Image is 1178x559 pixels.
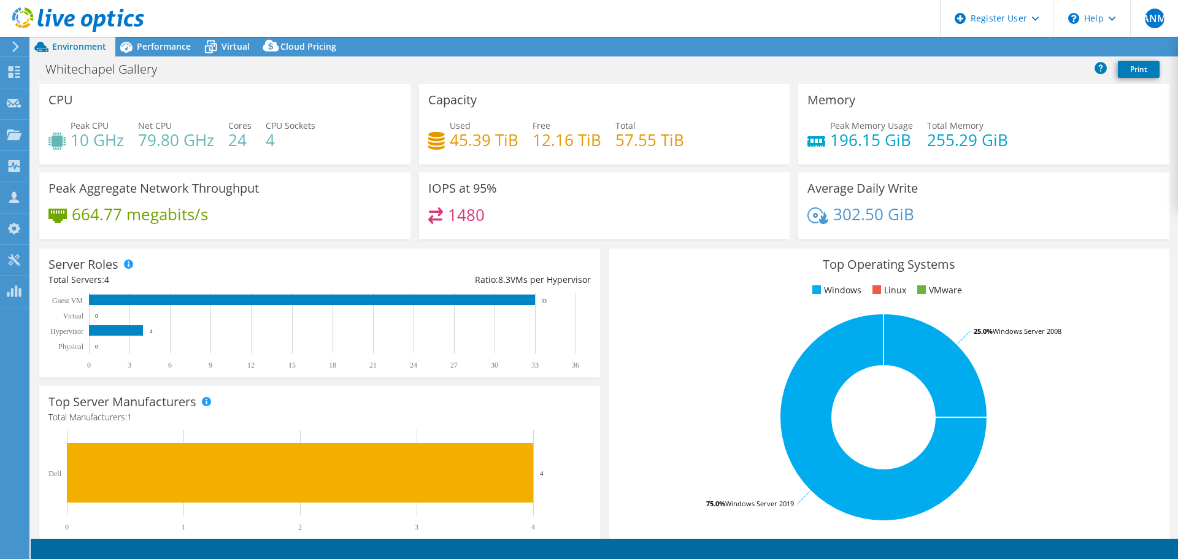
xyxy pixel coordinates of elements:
[615,133,684,147] h4: 57.55 TiB
[72,207,208,221] h4: 664.77 megabits/s
[48,395,196,409] h3: Top Server Manufacturers
[428,93,477,107] h3: Capacity
[87,361,91,369] text: 0
[95,344,98,350] text: 0
[71,120,109,131] span: Peak CPU
[869,283,906,297] li: Linux
[428,182,497,195] h3: IOPS at 95%
[809,283,861,297] li: Windows
[280,40,336,52] span: Cloud Pricing
[914,283,962,297] li: VMware
[531,523,535,531] text: 4
[450,361,458,369] text: 27
[927,120,984,131] span: Total Memory
[369,361,377,369] text: 21
[615,120,636,131] span: Total
[830,133,913,147] h4: 196.15 GiB
[128,361,131,369] text: 3
[533,120,550,131] span: Free
[138,120,172,131] span: Net CPU
[618,258,1160,271] h3: Top Operating Systems
[830,120,913,131] span: Peak Memory Usage
[448,208,485,222] h4: 1480
[266,133,315,147] h4: 4
[48,258,118,271] h3: Server Roles
[95,313,98,319] text: 0
[127,411,132,423] span: 1
[807,182,918,195] h3: Average Daily Write
[48,93,73,107] h3: CPU
[288,361,296,369] text: 15
[228,120,252,131] span: Cores
[450,120,471,131] span: Used
[71,133,124,147] h4: 10 GHz
[572,361,579,369] text: 36
[247,361,255,369] text: 12
[1145,9,1165,28] span: ANM
[48,469,61,478] text: Dell
[410,361,417,369] text: 24
[974,326,993,336] tspan: 25.0%
[63,312,84,320] text: Virtual
[415,523,418,531] text: 3
[52,296,83,305] text: Guest VM
[228,133,252,147] h4: 24
[833,207,914,221] h4: 302.50 GiB
[40,63,176,76] h1: Whitechapel Gallery
[52,40,106,52] span: Environment
[48,182,259,195] h3: Peak Aggregate Network Throughput
[50,327,83,336] text: Hypervisor
[541,298,547,304] text: 33
[927,133,1008,147] h4: 255.29 GiB
[104,274,109,285] span: 4
[706,499,725,508] tspan: 75.0%
[65,523,69,531] text: 0
[320,273,591,287] div: Ratio: VMs per Hypervisor
[150,328,153,334] text: 4
[58,342,83,351] text: Physical
[138,133,214,147] h4: 79.80 GHz
[329,361,336,369] text: 18
[807,93,855,107] h3: Memory
[298,523,302,531] text: 2
[533,133,601,147] h4: 12.16 TiB
[168,361,172,369] text: 6
[48,273,320,287] div: Total Servers:
[137,40,191,52] span: Performance
[498,274,510,285] span: 8.3
[221,40,250,52] span: Virtual
[1118,61,1160,78] a: Print
[450,133,518,147] h4: 45.39 TiB
[266,120,315,131] span: CPU Sockets
[48,411,591,424] h4: Total Manufacturers:
[491,361,498,369] text: 30
[993,326,1061,336] tspan: Windows Server 2008
[1068,13,1079,24] svg: \n
[540,469,544,477] text: 4
[531,361,539,369] text: 33
[725,499,794,508] tspan: Windows Server 2019
[209,361,212,369] text: 9
[182,523,185,531] text: 1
